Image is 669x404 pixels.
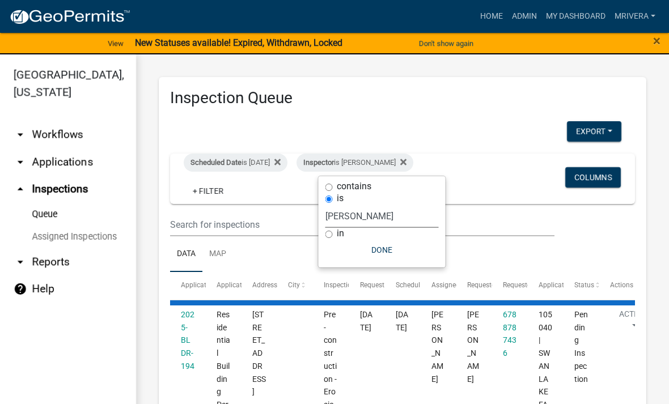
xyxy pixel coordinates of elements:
span: Address [252,281,277,289]
span: Assigned Inspector [431,281,490,289]
i: arrow_drop_up [14,182,27,196]
datatable-header-cell: Assigned Inspector [420,272,456,299]
span: Scheduled Time [396,281,444,289]
span: Requestor Phone [503,281,555,289]
datatable-header-cell: Application Type [206,272,242,299]
datatable-header-cell: Address [242,272,277,299]
a: Admin [507,6,541,27]
a: Data [170,236,202,273]
span: Kyle Barnes [467,310,479,384]
a: + Filter [184,181,232,201]
i: help [14,282,27,296]
input: Search for inspections [170,213,554,236]
i: arrow_drop_down [14,255,27,269]
span: Inspector [303,158,334,167]
span: × [653,33,660,49]
span: Application Type [217,281,268,289]
span: Scheduled Date [190,158,242,167]
datatable-header-cell: Requested Date [349,272,384,299]
datatable-header-cell: Inspection Type [313,272,349,299]
button: Don't show again [414,34,478,53]
span: 08/22/2025 [360,310,372,332]
datatable-header-cell: Requestor Phone [492,272,528,299]
strong: New Statuses available! Expired, Withdrawn, Locked [135,37,342,48]
datatable-header-cell: Requestor Name [456,272,492,299]
label: contains [337,182,371,191]
a: 6788787436 [503,310,516,358]
button: Columns [565,167,621,188]
datatable-header-cell: Status [564,272,599,299]
span: Inspection Type [324,281,372,289]
div: is [DATE] [184,154,287,172]
a: mrivera [610,6,660,27]
a: View [103,34,128,53]
span: Requested Date [360,281,408,289]
span: Pending Inspection [574,310,588,384]
span: Michele Rivera [431,310,443,384]
div: is [PERSON_NAME] [297,154,413,172]
h3: Inspection Queue [170,88,635,108]
i: arrow_drop_down [14,128,27,142]
span: Application [181,281,216,289]
a: Map [202,236,233,273]
a: Home [476,6,507,27]
datatable-header-cell: Scheduled Time [384,272,420,299]
span: Actions [610,281,633,289]
button: Close [653,34,660,48]
span: Application Description [539,281,610,289]
span: Status [574,281,594,289]
datatable-header-cell: City [277,272,313,299]
datatable-header-cell: Actions [599,272,635,299]
a: 2025-BLDR-194 [181,310,194,371]
button: Done [325,240,439,260]
div: [DATE] [396,308,410,334]
i: arrow_drop_down [14,155,27,169]
label: is [337,194,344,203]
datatable-header-cell: Application Description [528,272,564,299]
datatable-header-cell: Application [170,272,206,299]
label: in [337,229,344,238]
button: Action [610,308,657,337]
span: 119 WATERS EDGE DR [252,310,266,397]
a: My Dashboard [541,6,610,27]
span: City [288,281,300,289]
span: Requestor Name [467,281,518,289]
button: Export [567,121,621,142]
